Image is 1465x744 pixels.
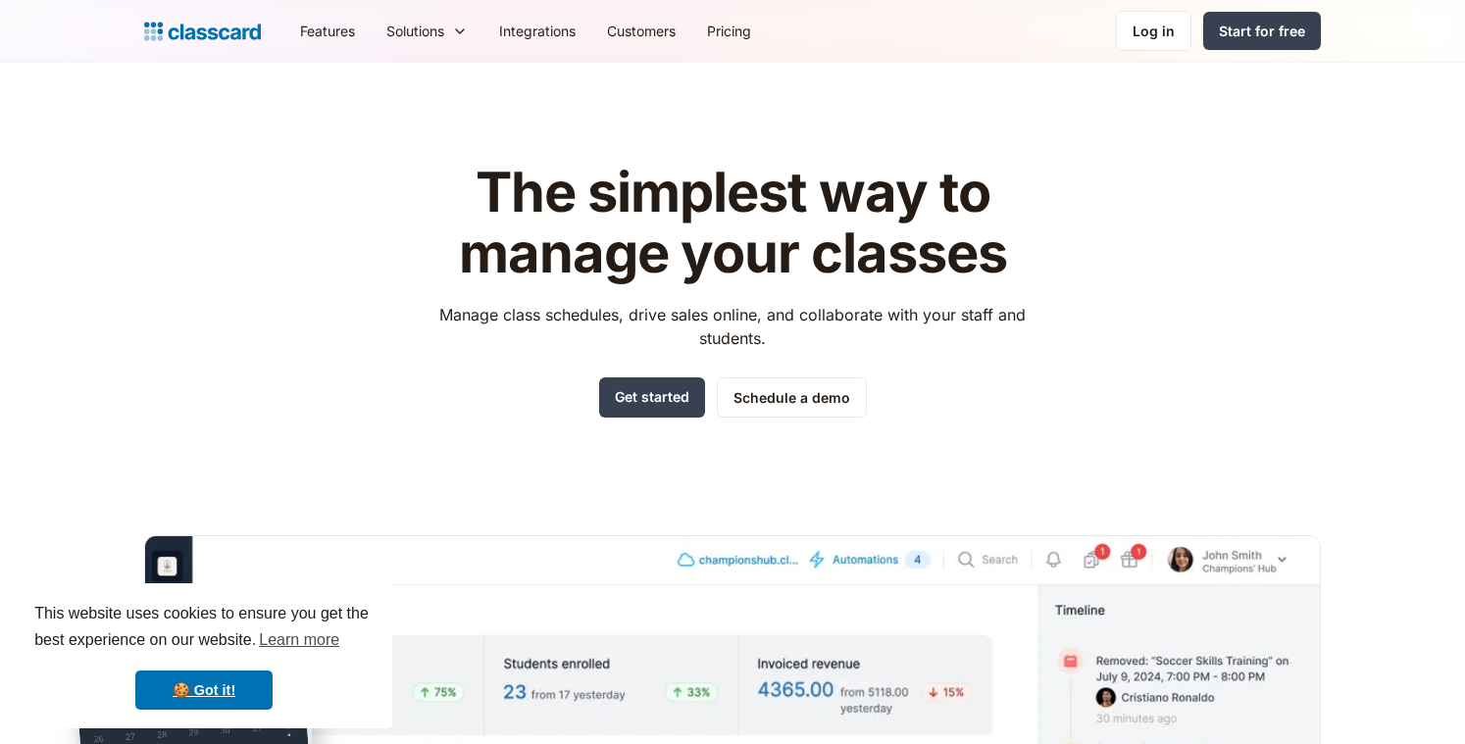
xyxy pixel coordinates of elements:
[599,377,705,418] a: Get started
[1116,11,1191,51] a: Log in
[422,303,1044,350] p: Manage class schedules, drive sales online, and collaborate with your staff and students.
[256,625,342,655] a: learn more about cookies
[1203,12,1321,50] a: Start for free
[422,163,1044,283] h1: The simplest way to manage your classes
[386,21,444,41] div: Solutions
[135,670,273,710] a: dismiss cookie message
[16,583,392,728] div: cookieconsent
[371,9,483,53] div: Solutions
[1133,21,1175,41] div: Log in
[591,9,691,53] a: Customers
[483,9,591,53] a: Integrations
[284,9,371,53] a: Features
[34,602,374,655] span: This website uses cookies to ensure you get the best experience on our website.
[144,18,261,45] a: home
[1219,21,1305,41] div: Start for free
[691,9,767,53] a: Pricing
[717,377,867,418] a: Schedule a demo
